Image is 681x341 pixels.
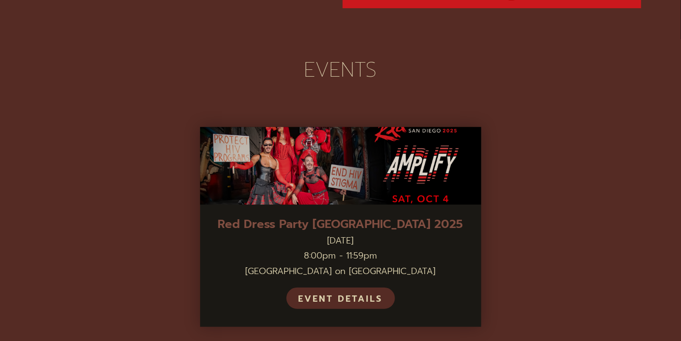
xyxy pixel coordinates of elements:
div: Red Dress Party [GEOGRAPHIC_DATA] 2025 [212,217,469,232]
div: [DATE] [212,235,469,246]
div: [GEOGRAPHIC_DATA] on [GEOGRAPHIC_DATA] [212,266,469,277]
div: 8:00pm - 11:59pm [212,250,469,261]
div: EVENT DETAILS [299,293,383,305]
a: Red Dress Party [GEOGRAPHIC_DATA] 2025[DATE]8:00pm - 11:59pm[GEOGRAPHIC_DATA] on [GEOGRAPHIC_DATA... [200,127,481,327]
div: EVENTS [40,57,641,83]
